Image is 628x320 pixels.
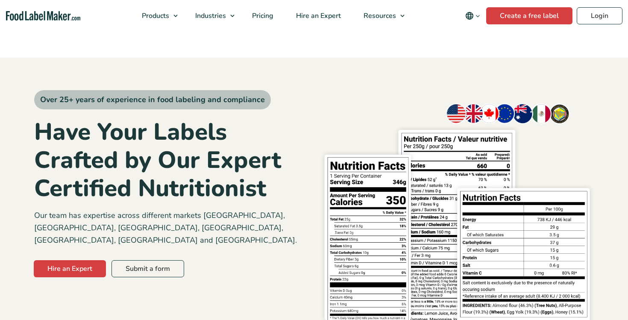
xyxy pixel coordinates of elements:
span: Over 25+ years of experience in food labeling and compliance [34,90,271,109]
span: Industries [193,11,227,21]
a: Submit a form [112,260,184,277]
a: Create a free label [486,7,572,24]
span: Hire an Expert [293,11,342,21]
span: Products [139,11,170,21]
a: Food Label Maker homepage [6,11,80,21]
p: Our team has expertise across different markets [GEOGRAPHIC_DATA], [GEOGRAPHIC_DATA], [GEOGRAPHIC... [34,209,308,246]
a: Hire an Expert [34,260,106,277]
button: Change language [459,7,486,24]
span: Resources [361,11,397,21]
h1: Have Your Labels Crafted by Our Expert Certified Nutritionist [34,118,308,203]
a: Login [577,7,622,24]
span: Pricing [249,11,274,21]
